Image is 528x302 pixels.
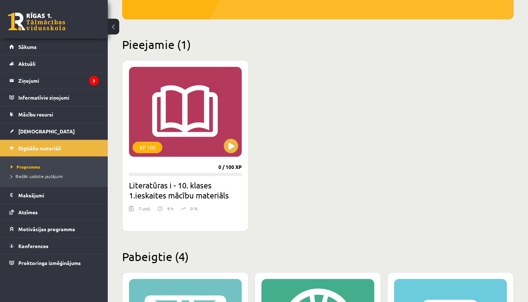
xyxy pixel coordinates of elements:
[18,111,53,118] span: Mācību resursi
[190,205,198,212] p: 0 %
[8,13,65,31] a: Rīgas 1. Tālmācības vidusskola
[167,205,173,212] p: 9 h
[139,205,150,216] div: 7 uzd.
[133,142,162,153] div: XP 100
[9,255,99,271] a: Proktoringa izmēģinājums
[18,145,61,151] span: Digitālie materiāli
[18,128,75,134] span: [DEMOGRAPHIC_DATA]
[18,72,99,89] legend: Ziņojumi
[11,164,101,170] a: Programma
[9,55,99,72] a: Aktuāli
[9,140,99,156] a: Digitālie materiāli
[9,204,99,220] a: Atzīmes
[9,221,99,237] a: Motivācijas programma
[11,164,40,170] span: Programma
[18,243,48,249] span: Konferences
[9,238,99,254] a: Konferences
[129,180,242,200] h2: Literatūras i - 10. klases 1.ieskaites mācību materiāls
[18,60,36,67] span: Aktuāli
[11,173,101,179] a: Biežāk uzdotie jautājumi
[9,106,99,123] a: Mācību resursi
[18,44,37,50] span: Sākums
[18,187,99,203] legend: Maksājumi
[18,209,38,215] span: Atzīmes
[9,123,99,139] a: [DEMOGRAPHIC_DATA]
[9,72,99,89] a: Ziņojumi3
[9,187,99,203] a: Maksājumi
[11,173,63,179] span: Biežāk uzdotie jautājumi
[89,76,99,86] i: 3
[9,38,99,55] a: Sākums
[18,226,75,232] span: Motivācijas programma
[122,37,514,51] h2: Pieejamie (1)
[9,89,99,106] a: Informatīvie ziņojumi
[18,260,81,266] span: Proktoringa izmēģinājums
[18,89,99,106] legend: Informatīvie ziņojumi
[122,250,514,264] h2: Pabeigtie (4)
